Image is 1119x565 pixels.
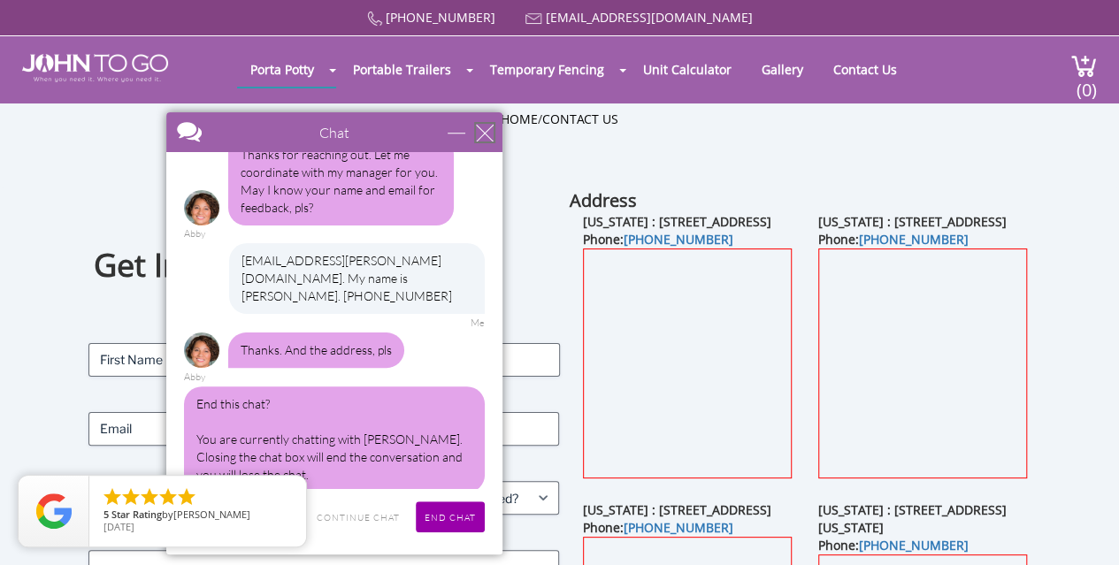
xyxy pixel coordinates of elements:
span: by [103,509,292,522]
b: [US_STATE] : [STREET_ADDRESS] [818,213,1007,230]
img: Call [367,11,382,27]
b: Phone: [818,537,969,554]
div: End this chat? You are currently chatting with [PERSON_NAME]. Closing the chat box will end the c... [28,285,329,391]
b: Phone: [583,231,733,248]
div: Abby [28,270,329,280]
b: Phone: [818,231,969,248]
b: [US_STATE] : [STREET_ADDRESS] [583,213,771,230]
li:  [157,486,179,508]
ul: / [501,111,618,128]
a: [PHONE_NUMBER] [859,231,969,248]
a: Contact Us [820,52,910,87]
a: Unit Calculator [630,52,745,87]
li:  [102,486,123,508]
img: Abby avatar image. [28,231,64,266]
b: [US_STATE] : [STREET_ADDRESS][US_STATE] [818,501,1007,536]
a: Gallery [748,52,816,87]
span: [DATE] [103,520,134,533]
div: Me [315,216,329,226]
a: Porta Potty [237,52,327,87]
span: [PERSON_NAME] [173,508,250,521]
img: logo [28,418,90,431]
span: (0) [1076,64,1097,102]
b: Phone: [583,519,733,536]
img: JOHN to go [22,54,168,82]
img: Mail [525,13,542,25]
div: Thanks. And the address, pls [73,231,249,266]
a: Contact Us [542,111,618,127]
h1: Get In Touch [94,244,555,287]
img: cart a [1070,54,1097,78]
a: Temporary Fencing [477,52,617,87]
a: [PHONE_NUMBER] [624,519,733,536]
b: [US_STATE] : [STREET_ADDRESS] [583,501,771,518]
input: Email [88,412,559,446]
a: [PHONE_NUMBER] [386,9,495,26]
b: Address [570,188,637,212]
input: First Name [88,343,318,377]
li:  [120,486,142,508]
input: End Chat [260,400,329,431]
a: [PHONE_NUMBER] [859,537,969,554]
span: 5 [103,508,109,521]
a: Home [501,111,538,127]
li:  [176,486,197,508]
input: Continue Chat [152,400,253,431]
span: Star Rating [111,508,162,521]
a: [EMAIL_ADDRESS][DOMAIN_NAME] [546,9,753,26]
li:  [139,486,160,508]
a: Portable Trailers [340,52,464,87]
iframe: Live Chat Box [156,102,513,565]
img: Review Rating [36,493,72,529]
a: [PHONE_NUMBER] [624,231,733,248]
